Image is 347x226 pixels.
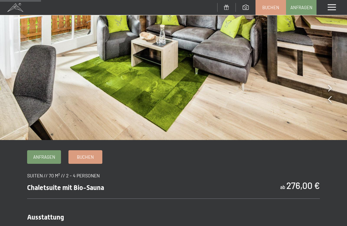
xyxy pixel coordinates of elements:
[69,151,102,163] a: Buchen
[256,0,286,15] a: Buchen
[286,0,316,15] a: Anfragen
[286,180,320,191] b: 276,00 €
[27,213,64,221] span: Ausstattung
[280,184,285,190] span: ab
[33,154,55,160] span: Anfragen
[77,154,94,160] span: Buchen
[290,4,312,11] span: Anfragen
[27,184,104,192] span: Chaletsuite mit Bio-Sauna
[27,173,100,178] span: Suiten // 70 m² // 2 - 4 Personen
[262,4,279,11] span: Buchen
[27,151,61,163] a: Anfragen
